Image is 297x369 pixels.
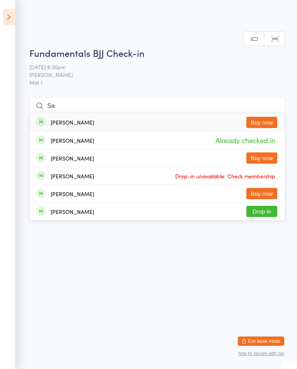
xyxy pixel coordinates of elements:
button: Buy now [246,152,277,164]
h2: Fundamentals BJJ Check-in [29,46,285,59]
button: how to secure with pin [238,351,284,356]
button: Buy now [246,188,277,199]
span: [PERSON_NAME] [29,71,273,79]
div: [PERSON_NAME] [51,191,94,197]
div: [PERSON_NAME] [51,137,94,143]
button: Exit kiosk mode [238,337,284,346]
div: [PERSON_NAME] [51,155,94,161]
div: [PERSON_NAME] [51,119,94,125]
span: Already checked in [213,133,277,147]
span: Mat 1 [29,79,285,86]
button: Buy now [246,117,277,128]
span: [DATE] 6:30pm [29,63,273,71]
div: [PERSON_NAME] [51,173,94,179]
input: Search [29,97,285,115]
span: Drop-in unavailable: Check membership [173,170,277,182]
button: Drop in [246,206,277,217]
div: [PERSON_NAME] [51,208,94,215]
